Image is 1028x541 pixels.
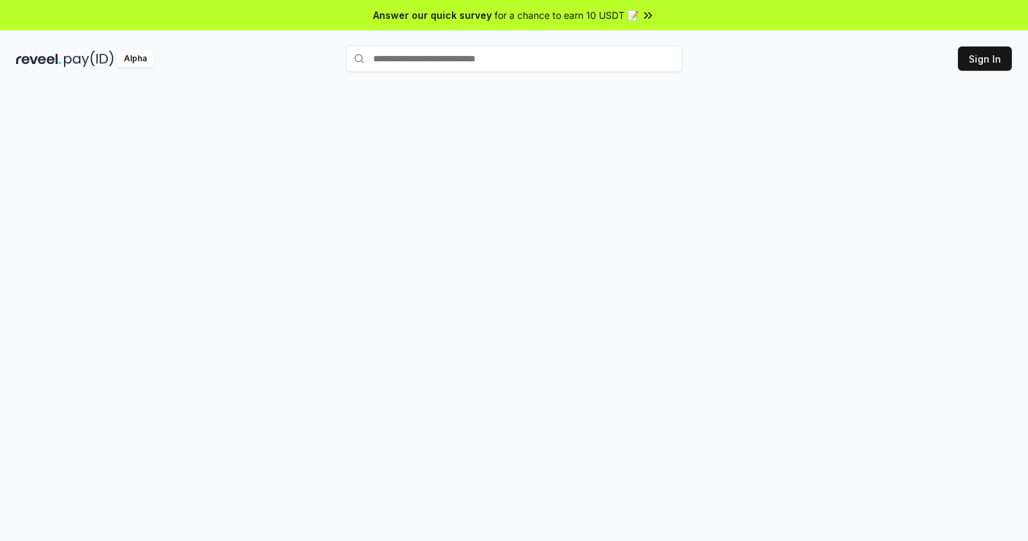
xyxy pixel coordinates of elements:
button: Sign In [958,46,1012,71]
span: for a chance to earn 10 USDT 📝 [494,8,639,22]
img: reveel_dark [16,51,61,67]
span: Answer our quick survey [373,8,492,22]
img: pay_id [64,51,114,67]
div: Alpha [117,51,154,67]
